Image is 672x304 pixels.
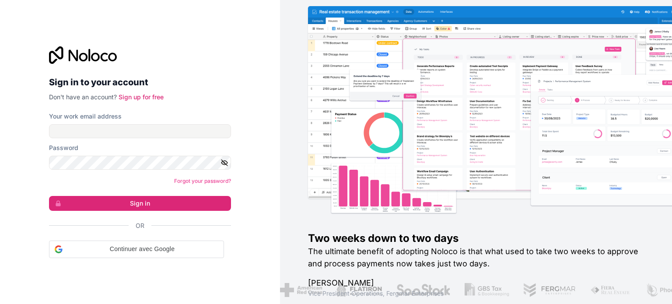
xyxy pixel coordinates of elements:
h2: Sign in to your account [49,74,231,90]
h1: [PERSON_NAME] [308,277,644,289]
label: Your work email address [49,112,122,121]
h1: Two weeks down to two days [308,231,644,245]
div: Continuer avec Google [49,241,224,258]
h2: The ultimate benefit of adopting Noloco is that what used to take two weeks to approve and proces... [308,245,644,270]
img: /assets/flatiron-C8eUkumj.png [288,283,333,297]
label: Password [49,143,78,152]
button: Sign in [49,196,231,211]
input: Password [49,156,231,170]
span: Or [136,221,144,230]
input: Email address [49,124,231,138]
h1: Vice President Operations , Fergmar Enterprises [308,289,644,298]
span: Don't have an account? [49,93,117,101]
a: Sign up for free [119,93,164,101]
a: Forgot your password? [174,178,231,184]
span: Continuer avec Google [66,245,218,254]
